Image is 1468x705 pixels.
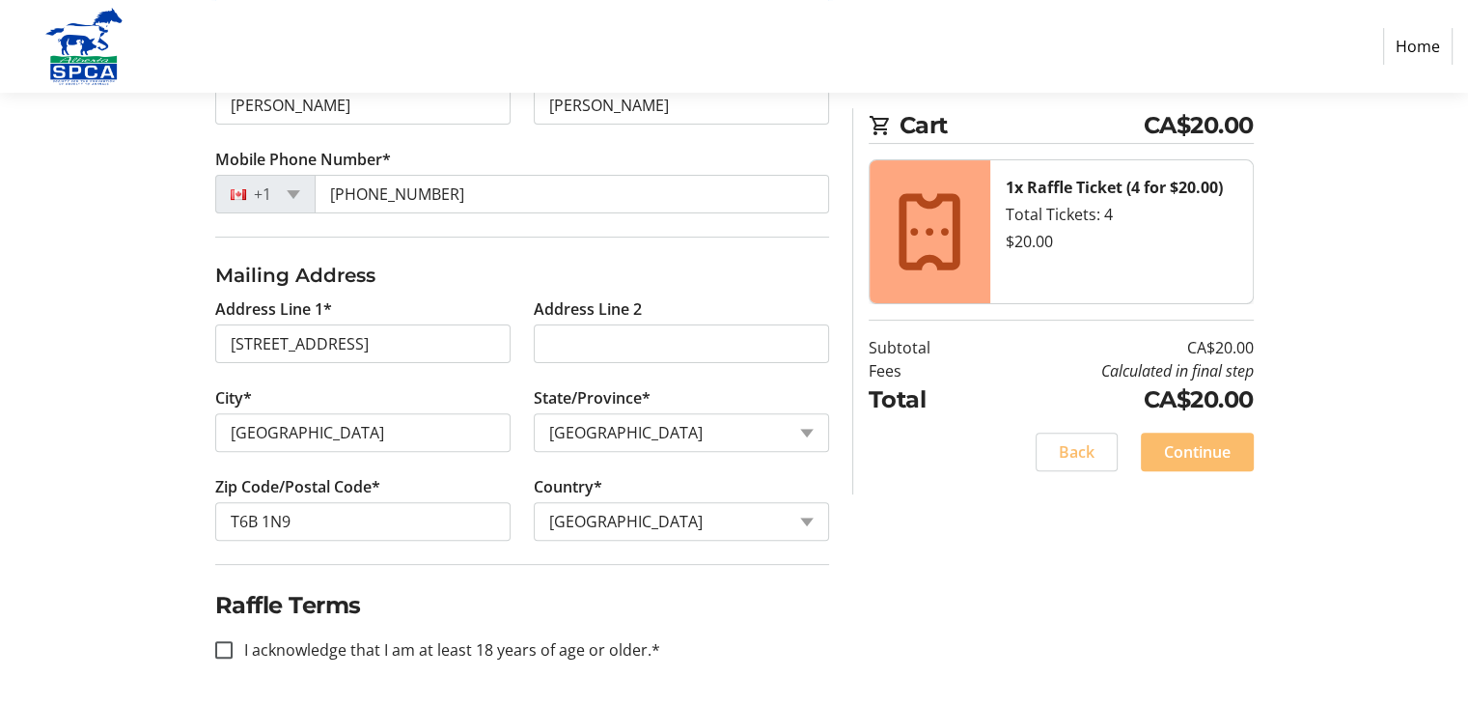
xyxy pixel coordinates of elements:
[1006,203,1237,226] div: Total Tickets: 4
[215,324,511,363] input: Address
[869,336,980,359] td: Subtotal
[1059,440,1094,464] span: Back
[1006,177,1223,198] strong: 1x Raffle Ticket (4 for $20.00)
[980,359,1254,382] td: Calculated in final step
[233,638,660,662] label: I acknowledge that I am at least 18 years of age or older.*
[215,475,380,498] label: Zip Code/Postal Code*
[1036,433,1118,471] button: Back
[315,175,829,213] input: (506) 234-5678
[215,588,829,623] h2: Raffle Terms
[215,261,829,290] h3: Mailing Address
[869,359,980,382] td: Fees
[1141,433,1254,471] button: Continue
[534,386,651,409] label: State/Province*
[534,297,642,321] label: Address Line 2
[534,475,602,498] label: Country*
[215,148,391,171] label: Mobile Phone Number*
[1006,230,1237,253] div: $20.00
[980,382,1254,417] td: CA$20.00
[1383,28,1453,65] a: Home
[1144,108,1254,143] span: CA$20.00
[980,336,1254,359] td: CA$20.00
[900,108,1144,143] span: Cart
[215,413,511,452] input: City
[215,386,252,409] label: City*
[215,502,511,541] input: Zip or Postal Code
[1164,440,1231,464] span: Continue
[15,8,152,85] img: Alberta SPCA's Logo
[869,382,980,417] td: Total
[215,297,332,321] label: Address Line 1*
